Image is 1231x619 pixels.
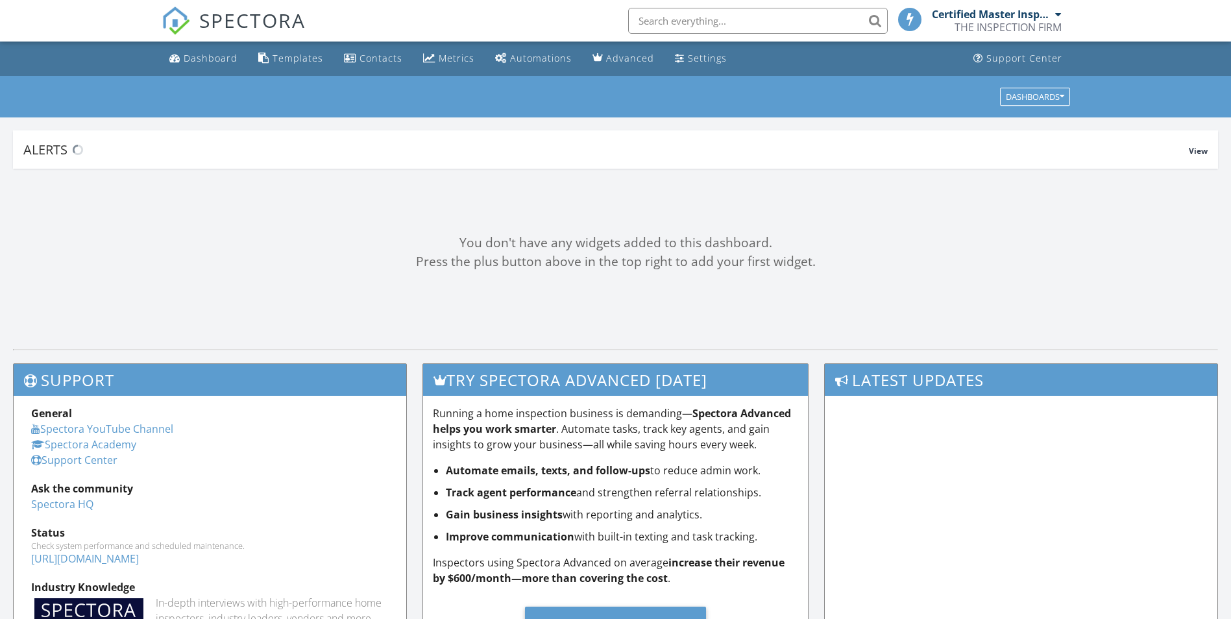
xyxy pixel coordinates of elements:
div: Advanced [606,52,654,64]
li: and strengthen referral relationships. [446,485,798,500]
div: Dashboards [1006,92,1064,101]
div: Automations [510,52,572,64]
a: Support Center [968,47,1067,71]
h3: Try spectora advanced [DATE] [423,364,808,396]
div: Contacts [360,52,402,64]
a: Settings [670,47,732,71]
div: Check system performance and scheduled maintenance. [31,540,389,551]
div: Press the plus button above in the top right to add your first widget. [13,252,1218,271]
a: Dashboard [164,47,243,71]
div: You don't have any widgets added to this dashboard. [13,234,1218,252]
div: Metrics [439,52,474,64]
strong: Spectora Advanced helps you work smarter [433,406,791,436]
a: Spectora YouTube Channel [31,422,173,436]
div: Support Center [986,52,1062,64]
button: Dashboards [1000,88,1070,106]
li: with reporting and analytics. [446,507,798,522]
span: SPECTORA [199,6,306,34]
span: View [1189,145,1208,156]
li: with built-in texting and task tracking. [446,529,798,544]
strong: General [31,406,72,420]
div: Templates [273,52,323,64]
a: Automations (Basic) [490,47,577,71]
div: Certified Master Inspectors [932,8,1052,21]
a: Templates [253,47,328,71]
div: Ask the community [31,481,389,496]
p: Inspectors using Spectora Advanced on average . [433,555,798,586]
p: Running a home inspection business is demanding— . Automate tasks, track key agents, and gain ins... [433,406,798,452]
h3: Support [14,364,406,396]
strong: Automate emails, texts, and follow-ups [446,463,650,478]
a: Spectora HQ [31,497,93,511]
div: Industry Knowledge [31,579,389,595]
a: Support Center [31,453,117,467]
div: Dashboard [184,52,238,64]
a: Contacts [339,47,408,71]
strong: Improve communication [446,529,574,544]
a: Advanced [587,47,659,71]
h3: Latest Updates [825,364,1217,396]
div: Status [31,525,389,540]
li: to reduce admin work. [446,463,798,478]
strong: increase their revenue by $600/month—more than covering the cost [433,555,785,585]
a: Metrics [418,47,480,71]
a: [URL][DOMAIN_NAME] [31,552,139,566]
strong: Track agent performance [446,485,576,500]
strong: Gain business insights [446,507,563,522]
a: SPECTORA [162,18,306,45]
input: Search everything... [628,8,888,34]
a: Spectora Academy [31,437,136,452]
div: Alerts [23,141,1189,158]
img: The Best Home Inspection Software - Spectora [162,6,190,35]
div: THE INSPECTION FIRM [955,21,1062,34]
div: Settings [688,52,727,64]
